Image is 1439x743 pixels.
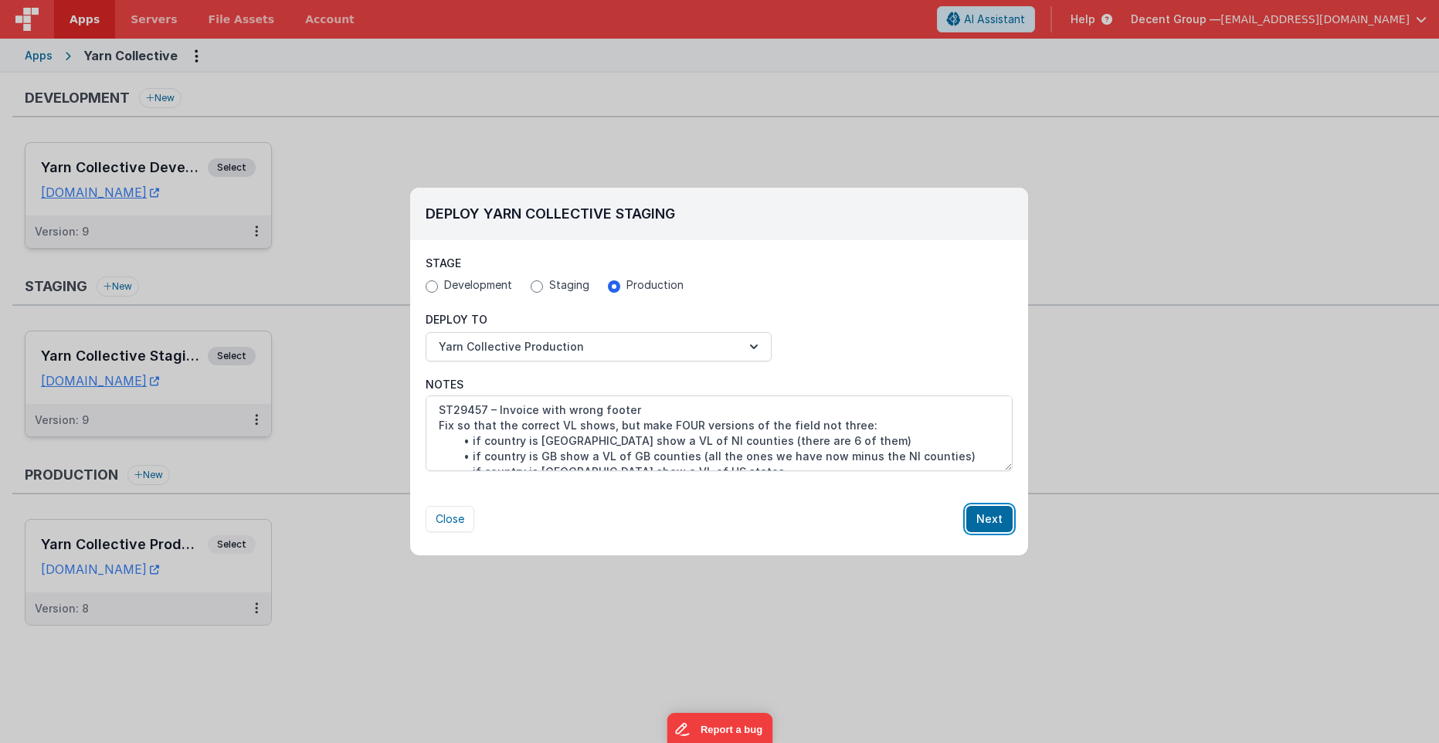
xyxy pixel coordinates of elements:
[608,280,620,293] input: Production
[426,395,1013,471] textarea: Notes
[426,280,438,293] input: Development
[426,506,474,532] button: Close
[426,377,463,392] span: Notes
[426,312,772,327] p: Deploy To
[531,280,543,293] input: Staging
[444,277,512,293] span: Development
[966,506,1013,532] button: Next
[426,256,461,270] span: Stage
[426,203,1013,225] h2: Deploy Yarn Collective Staging
[426,332,772,361] button: Yarn Collective Production
[549,277,589,293] span: Staging
[626,277,684,293] span: Production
